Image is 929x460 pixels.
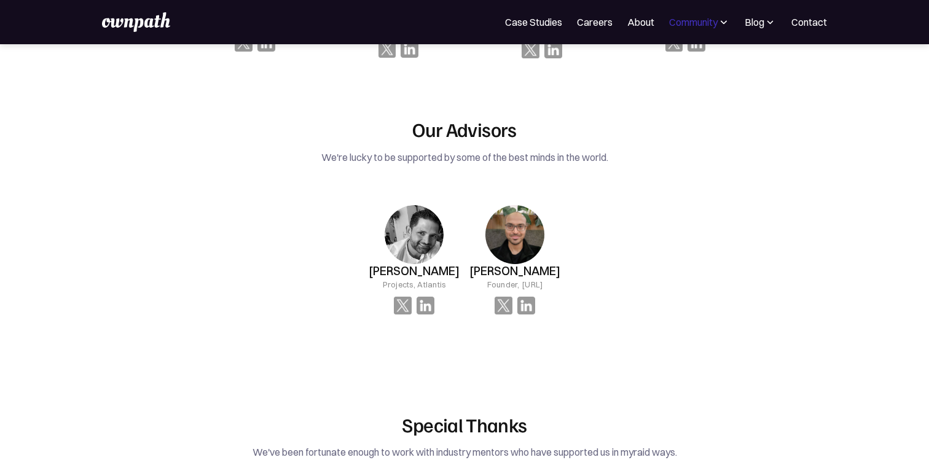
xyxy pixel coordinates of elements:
div: Projects, Atlantis [383,278,446,290]
h2: Our Advisors [183,117,746,141]
div: Blog [745,15,764,29]
div: Founder, [URL] [487,278,543,290]
a: Contact [791,15,827,29]
h2: Special Thanks [176,413,754,436]
h3: [PERSON_NAME] [369,264,460,278]
div: Community [669,15,730,29]
div: Community [669,15,718,29]
a: Careers [577,15,613,29]
div: Blog [745,15,777,29]
div: We're lucky to be supported by some of the best minds in the world. [183,149,746,166]
a: About [627,15,654,29]
h3: [PERSON_NAME] [469,264,560,278]
a: Case Studies [505,15,562,29]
